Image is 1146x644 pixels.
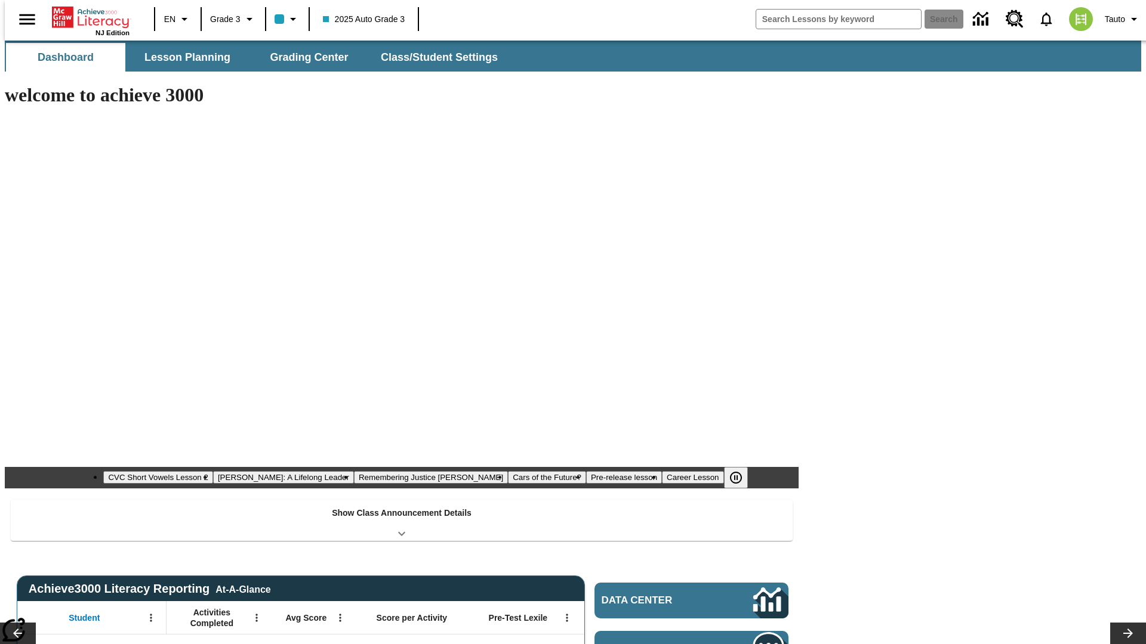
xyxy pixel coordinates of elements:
[662,471,723,484] button: Slide 6 Career Lesson
[29,582,271,596] span: Achieve3000 Literacy Reporting
[69,612,100,623] span: Student
[215,582,270,595] div: At-A-Glance
[602,595,713,606] span: Data Center
[270,51,348,64] span: Grading Center
[489,612,548,623] span: Pre-Test Lexile
[332,507,472,519] p: Show Class Announcement Details
[966,3,999,36] a: Data Center
[213,471,354,484] button: Slide 2 Dianne Feinstein: A Lifelong Leader
[999,3,1031,35] a: Resource Center, Will open in new tab
[164,13,175,26] span: EN
[128,43,247,72] button: Lesson Planning
[103,471,212,484] button: Slide 1 CVC Short Vowels Lesson 2
[1062,4,1100,35] button: Select a new avatar
[6,43,125,72] button: Dashboard
[172,607,251,628] span: Activities Completed
[1105,13,1125,26] span: Tauto
[381,51,498,64] span: Class/Student Settings
[285,612,326,623] span: Avg Score
[210,13,241,26] span: Grade 3
[5,43,509,72] div: SubNavbar
[354,471,508,484] button: Slide 3 Remembering Justice O'Connor
[5,41,1141,72] div: SubNavbar
[144,51,230,64] span: Lesson Planning
[159,8,197,30] button: Language: EN, Select a language
[270,8,305,30] button: Class color is light blue. Change class color
[377,612,448,623] span: Score per Activity
[142,609,160,627] button: Open Menu
[11,500,793,541] div: Show Class Announcement Details
[586,471,662,484] button: Slide 5 Pre-release lesson
[558,609,576,627] button: Open Menu
[508,471,586,484] button: Slide 4 Cars of the Future?
[38,51,94,64] span: Dashboard
[249,43,369,72] button: Grading Center
[1031,4,1062,35] a: Notifications
[10,2,45,37] button: Open side menu
[371,43,507,72] button: Class/Student Settings
[52,4,130,36] div: Home
[52,5,130,29] a: Home
[248,609,266,627] button: Open Menu
[594,583,788,618] a: Data Center
[724,467,760,488] div: Pause
[1110,623,1146,644] button: Lesson carousel, Next
[331,609,349,627] button: Open Menu
[1100,8,1146,30] button: Profile/Settings
[1069,7,1093,31] img: avatar image
[205,8,261,30] button: Grade: Grade 3, Select a grade
[756,10,921,29] input: search field
[323,13,405,26] span: 2025 Auto Grade 3
[95,29,130,36] span: NJ Edition
[724,467,748,488] button: Pause
[5,84,799,106] h1: welcome to achieve 3000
